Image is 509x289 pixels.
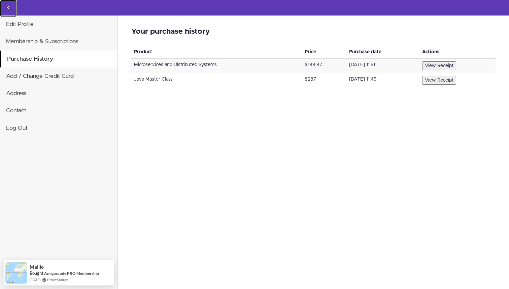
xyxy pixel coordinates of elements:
[346,46,419,58] th: Purchase date
[422,76,456,85] button: View Receipt
[131,28,496,36] h2: Your purchase history
[44,271,99,276] a: Amigoscode PRO Membership
[346,73,419,88] td: [DATE] 11:45
[5,262,27,284] img: provesource social proof notification image
[131,58,302,73] td: Microservices and Distributed Systems
[422,61,456,70] button: View Receipt
[302,46,346,58] th: Price
[302,73,346,88] td: $287
[131,73,302,88] td: Java Master Class
[30,277,40,283] span: [DATE]
[346,58,419,73] td: [DATE] 11:51
[30,270,43,276] span: Bought
[1,51,117,67] a: Purchase History
[30,264,44,270] span: Mallie
[131,46,302,58] th: Product
[302,58,346,73] td: $199.97
[419,46,496,58] th: Actions
[4,3,12,11] svg: Back to courses
[47,277,68,283] a: ProveSource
